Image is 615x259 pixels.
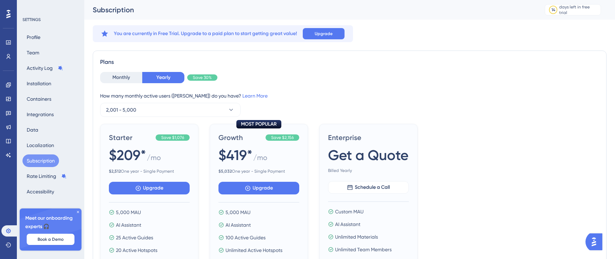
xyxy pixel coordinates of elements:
button: Containers [22,93,55,105]
b: $ 2,512 [109,169,121,174]
button: Profile [22,31,45,44]
div: MOST POPULAR [236,120,281,128]
iframe: UserGuiding AI Assistant Launcher [585,231,607,252]
button: Schedule a Call [328,181,409,194]
span: 100 Active Guides [225,233,266,242]
span: Starter [109,133,153,142]
button: Monthly [100,72,142,83]
span: Upgrade [315,31,333,36]
span: Growth [218,133,263,142]
div: SETTINGS [22,17,79,22]
button: Yearly [142,72,184,83]
span: 25 Active Guides [116,233,153,242]
div: days left in free trial [560,4,598,15]
span: AI Assistant [116,221,141,229]
button: Installation [22,77,55,90]
button: Activity Log [22,62,67,74]
button: Rate Limiting [22,170,71,182]
button: Subscription [22,154,59,167]
div: How many monthly active users ([PERSON_NAME]) do you have? [100,92,599,100]
span: Schedule a Call [355,183,390,192]
button: Upgrade [218,182,299,194]
span: / mo [253,153,267,166]
span: Upgrade [143,184,164,192]
span: Get a Quote [328,145,408,165]
button: Upgrade [303,28,345,39]
span: Book a Demo [38,237,64,242]
button: Localization [22,139,58,152]
button: Upgrade [109,182,190,194]
button: Accessibility [22,185,58,198]
button: Book a Demo [27,234,74,245]
span: AI Assistant [335,220,360,228]
span: Unlimited Team Members [335,245,392,254]
span: $209* [109,145,146,165]
span: Billed Yearly [328,168,409,173]
span: Unlimited Active Hotspots [225,246,282,254]
span: Save $2,156 [271,135,294,140]
div: Plans [100,58,599,66]
span: AI Assistant [225,221,251,229]
b: $ 5,032 [218,169,232,174]
span: 5,000 MAU [225,208,250,217]
div: Subscription [93,5,527,15]
span: Custom MAU [335,207,364,216]
span: $419* [218,145,253,165]
span: One year - Single Payment [109,168,190,174]
span: / mo [147,153,161,166]
span: Unlimited Materials [335,233,378,241]
button: Data [22,124,42,136]
button: 2,001 - 5,000 [100,103,241,117]
span: Enterprise [328,133,409,142]
span: Meet our onboarding experts 🎧 [25,214,76,231]
span: 5,000 MAU [116,208,141,217]
span: 2,001 - 5,000 [106,106,136,114]
button: Team [22,46,44,59]
span: You are currently in Free Trial. Upgrade to a paid plan to start getting great value! [114,29,297,38]
span: Save 30% [193,75,212,80]
span: Upgrade [253,184,273,192]
span: 20 Active Hotspots [116,246,157,254]
a: Learn More [242,93,268,99]
span: One year - Single Payment [218,168,299,174]
button: Integrations [22,108,58,121]
span: Save $1,076 [161,135,184,140]
div: 14 [551,7,555,13]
